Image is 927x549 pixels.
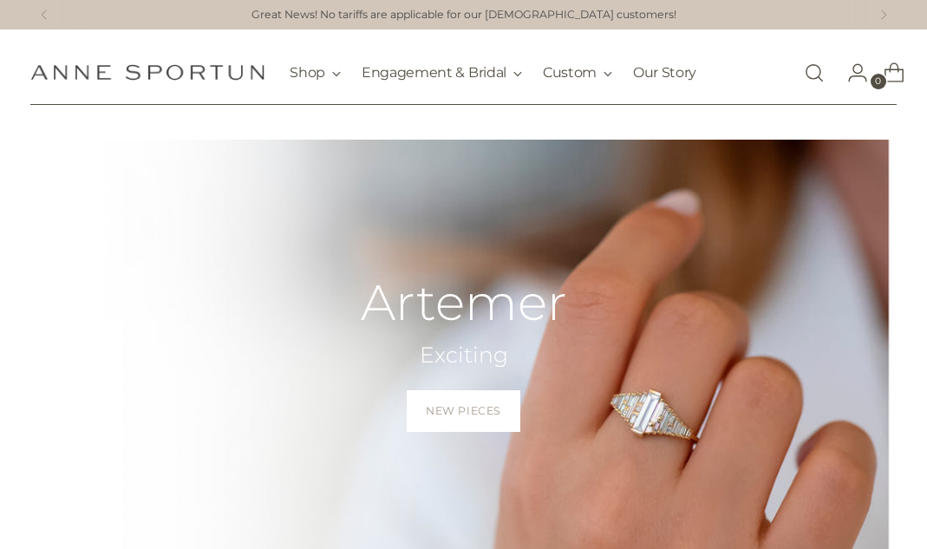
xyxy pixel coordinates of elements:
span: 0 [871,74,886,89]
a: Open cart modal [870,56,904,90]
span: New Pieces [426,403,501,419]
a: Go to the account page [833,56,868,90]
a: Anne Sportun Fine Jewellery [30,64,264,81]
a: Our Story [633,54,696,92]
button: Shop [290,54,341,92]
a: New Pieces [407,390,520,432]
h2: Exciting [361,341,567,369]
h2: Artemer [361,276,567,330]
a: Great News! No tariffs are applicable for our [DEMOGRAPHIC_DATA] customers! [251,7,676,23]
button: Engagement & Bridal [362,54,522,92]
button: Custom [543,54,612,92]
a: Open search modal [797,56,832,90]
